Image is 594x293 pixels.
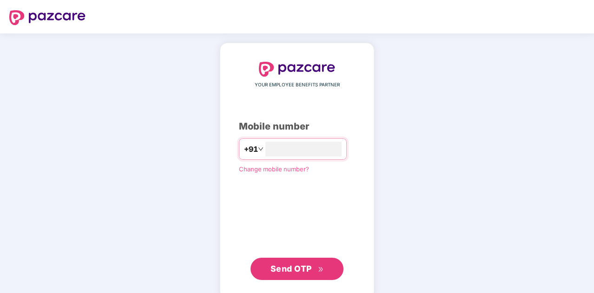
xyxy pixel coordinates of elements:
span: +91 [244,143,258,155]
span: double-right [318,267,324,273]
a: Change mobile number? [239,165,309,173]
span: YOUR EMPLOYEE BENEFITS PARTNER [255,81,340,89]
button: Send OTPdouble-right [251,258,343,280]
div: Mobile number [239,119,355,134]
span: down [258,146,264,152]
img: logo [259,62,335,77]
img: logo [9,10,86,25]
span: Send OTP [271,264,312,273]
